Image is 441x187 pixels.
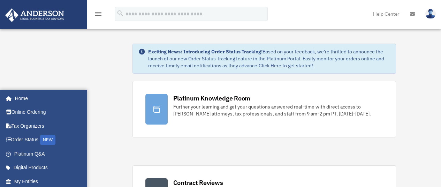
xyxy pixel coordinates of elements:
a: Online Ordering [5,105,87,119]
img: Anderson Advisors Platinum Portal [3,8,66,22]
div: Further your learning and get your questions answered real-time with direct access to [PERSON_NAM... [173,103,383,117]
a: menu [94,12,102,18]
i: search [116,9,124,17]
strong: Exciting News: Introducing Order Status Tracking! [148,48,263,55]
div: Contract Reviews [173,178,223,187]
a: Digital Products [5,161,87,175]
a: Click Here to get started! [259,62,313,69]
a: Home [5,91,84,105]
div: NEW [40,135,55,145]
i: menu [94,10,102,18]
a: Tax Organizers [5,119,87,133]
a: Platinum Knowledge Room Further your learning and get your questions answered real-time with dire... [132,81,396,137]
a: Platinum Q&A [5,147,87,161]
img: User Pic [425,9,436,19]
div: Based on your feedback, we're thrilled to announce the launch of our new Order Status Tracking fe... [148,48,390,69]
a: Order StatusNEW [5,133,87,147]
div: Platinum Knowledge Room [173,94,251,103]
